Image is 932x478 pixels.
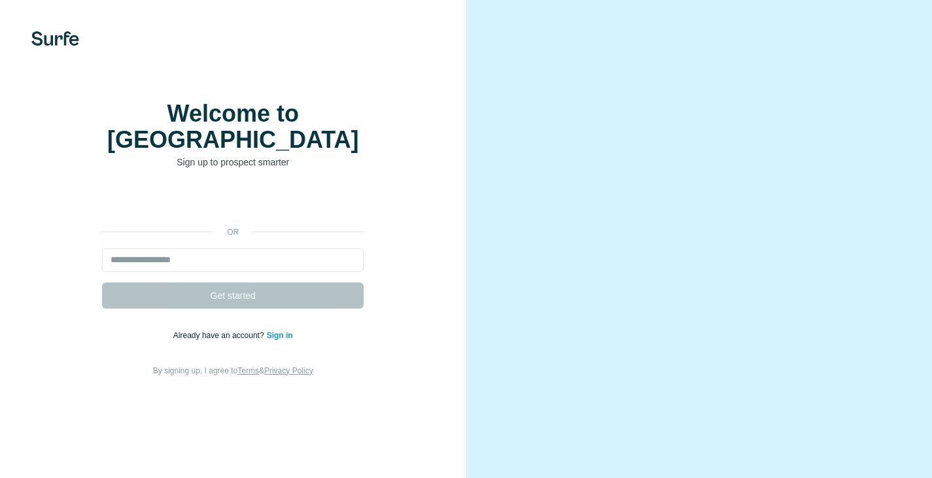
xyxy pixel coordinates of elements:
a: Terms [237,366,259,375]
h1: Welcome to [GEOGRAPHIC_DATA] [102,101,364,153]
a: Sign in [267,331,293,340]
iframe: Sign in with Google Button [95,188,370,217]
span: By signing up, I agree to & [153,366,313,375]
p: or [212,226,254,238]
p: Sign up to prospect smarter [102,156,364,169]
img: Surfe's logo [31,31,79,46]
span: Already have an account? [173,331,267,340]
a: Privacy Policy [264,366,313,375]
